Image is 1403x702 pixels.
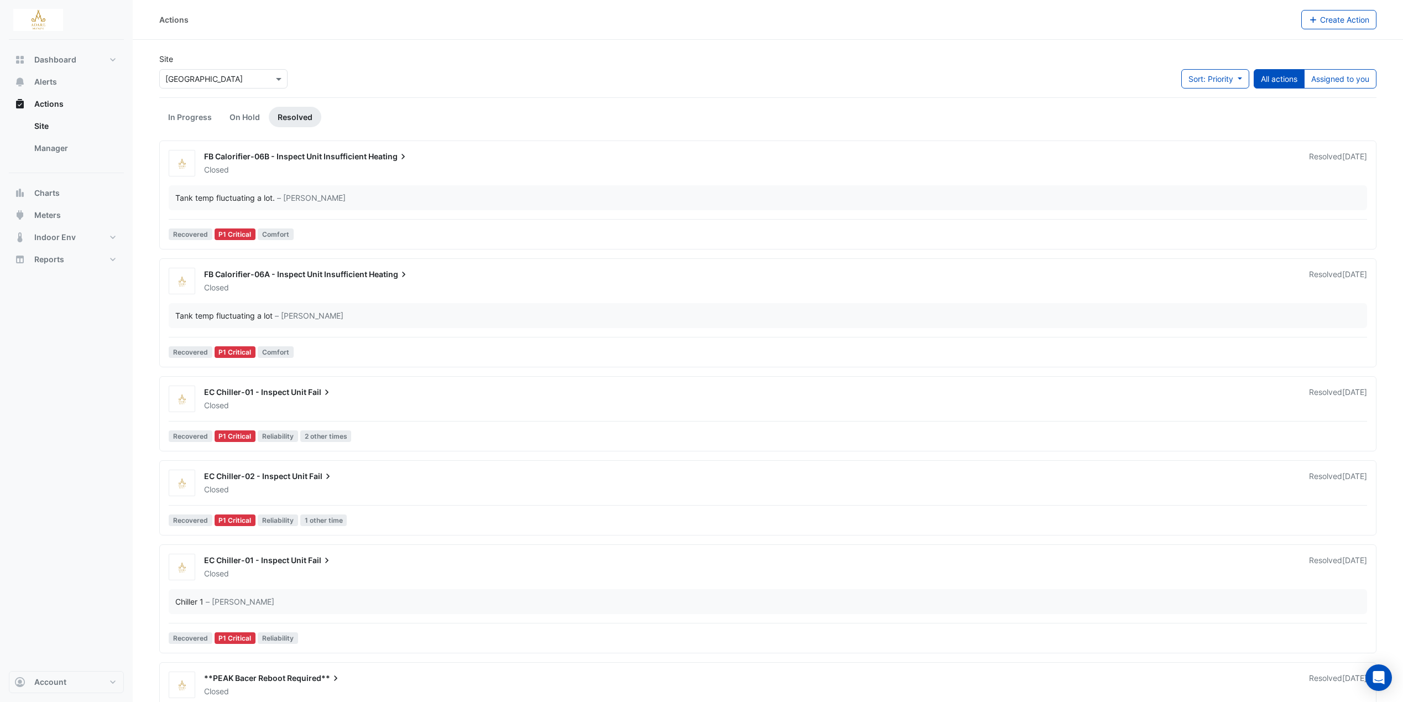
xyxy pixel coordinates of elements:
[159,53,173,65] label: Site
[308,387,332,398] span: Fail
[34,210,61,221] span: Meters
[34,254,64,265] span: Reports
[309,471,333,482] span: Fail
[169,562,195,573] img: Adare Manor
[1342,673,1367,683] span: Wed 02-Jul-2025 09:36 IST
[277,192,346,204] span: – [PERSON_NAME]
[204,269,367,279] span: FB Calorifier-06A - Inspect Unit Insufficient
[169,346,212,358] span: Recovered
[34,98,64,110] span: Actions
[1309,555,1367,579] div: Resolved
[204,555,306,565] span: EC Chiller-01 - Inspect Unit
[175,310,273,321] div: Tank temp fluctuating a lot
[269,107,321,127] a: Resolved
[1342,471,1367,481] span: Mon 28-Jul-2025 10:02 IST
[215,632,256,644] div: P1 Critical
[258,346,294,358] span: Comfort
[204,673,285,683] span: **PEAK Bacer Reboot
[1309,673,1367,697] div: Resolved
[215,346,256,358] div: P1 Critical
[1188,74,1233,84] span: Sort: Priority
[9,226,124,248] button: Indoor Env
[9,204,124,226] button: Meters
[204,165,229,174] span: Closed
[1342,555,1367,565] span: Mon 28-Jul-2025 10:02 IST
[258,632,298,644] span: Reliability
[204,387,306,397] span: EC Chiller-01 - Inspect Unit
[9,71,124,93] button: Alerts
[215,228,256,240] div: P1 Critical
[175,596,204,607] div: Chiller 1
[1309,471,1367,495] div: Resolved
[25,137,124,159] a: Manager
[204,569,229,578] span: Closed
[169,514,212,526] span: Recovered
[1342,269,1367,279] span: Wed 20-Aug-2025 15:07 IST
[1309,269,1367,293] div: Resolved
[169,632,212,644] span: Recovered
[14,254,25,265] app-icon: Reports
[1320,15,1369,24] span: Create Action
[204,152,367,161] span: FB Calorifier-06B - Inspect Unit Insufficient
[1254,69,1305,89] button: All actions
[204,687,229,696] span: Closed
[169,394,195,405] img: Adare Manor
[9,115,124,164] div: Actions
[159,107,221,127] a: In Progress
[221,107,269,127] a: On Hold
[206,596,274,607] span: – [PERSON_NAME]
[169,478,195,489] img: Adare Manor
[159,14,189,25] div: Actions
[9,248,124,271] button: Reports
[169,158,195,169] img: Adare Manor
[204,401,229,410] span: Closed
[169,276,195,287] img: Adare Manor
[1342,152,1367,161] span: Wed 20-Aug-2025 15:11 IST
[1304,69,1376,89] button: Assigned to you
[9,182,124,204] button: Charts
[25,115,124,137] a: Site
[204,485,229,494] span: Closed
[34,232,76,243] span: Indoor Env
[287,673,341,684] span: Required**
[1342,387,1367,397] span: Mon 28-Jul-2025 10:03 IST
[1365,664,1392,691] div: Open Intercom Messenger
[215,514,256,526] div: P1 Critical
[9,93,124,115] button: Actions
[368,151,409,162] span: Heating
[169,228,212,240] span: Recovered
[1301,10,1377,29] button: Create Action
[1309,151,1367,175] div: Resolved
[300,514,347,526] span: 1 other time
[14,98,25,110] app-icon: Actions
[369,269,409,280] span: Heating
[1181,69,1249,89] button: Sort: Priority
[169,430,212,442] span: Recovered
[34,76,57,87] span: Alerts
[169,680,195,691] img: Adare Manor
[215,430,256,442] div: P1 Critical
[14,76,25,87] app-icon: Alerts
[275,310,343,321] span: – [PERSON_NAME]
[14,232,25,243] app-icon: Indoor Env
[14,54,25,65] app-icon: Dashboard
[1309,387,1367,411] div: Resolved
[258,228,294,240] span: Comfort
[175,192,275,204] div: Tank temp fluctuating a lot.
[204,471,307,481] span: EC Chiller-02 - Inspect Unit
[204,283,229,292] span: Closed
[258,514,298,526] span: Reliability
[13,9,63,31] img: Company Logo
[34,188,60,199] span: Charts
[34,54,76,65] span: Dashboard
[9,49,124,71] button: Dashboard
[258,430,298,442] span: Reliability
[34,677,66,688] span: Account
[14,210,25,221] app-icon: Meters
[308,555,332,566] span: Fail
[300,430,352,442] span: 2 other times
[9,671,124,693] button: Account
[14,188,25,199] app-icon: Charts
